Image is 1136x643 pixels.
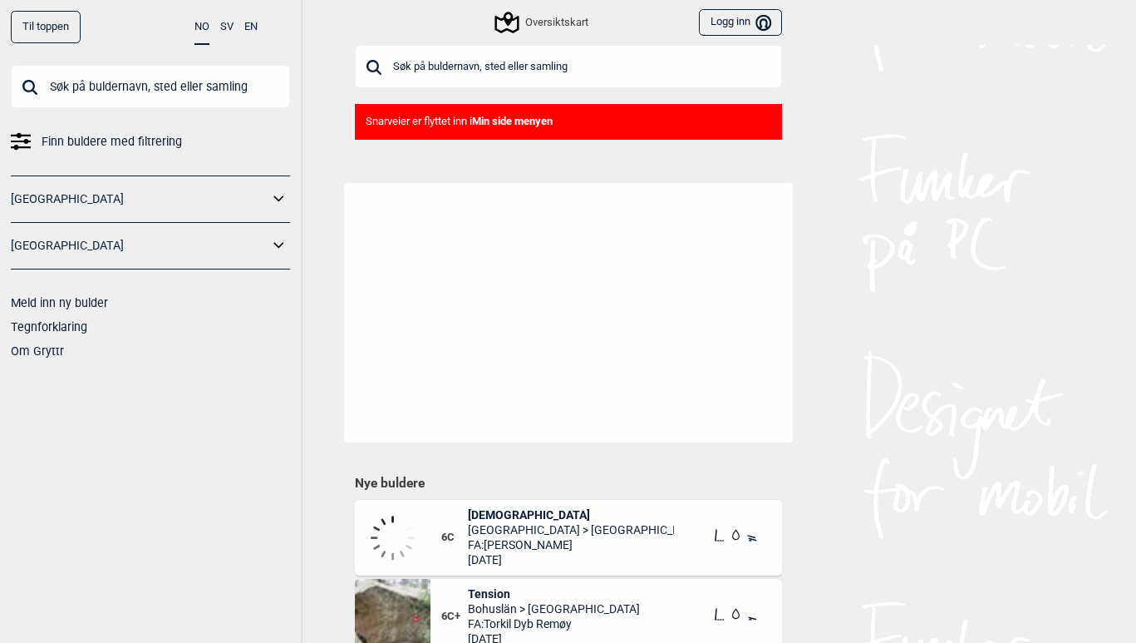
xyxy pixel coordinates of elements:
span: Finn buldere med filtrering [42,130,182,154]
a: Meld inn ny bulder [11,296,108,309]
button: EN [244,11,258,43]
span: [DATE] [468,552,674,567]
input: Søk på buldernavn, sted eller samling [11,65,290,108]
span: FA: Torkil Dyb Remøy [468,616,640,631]
a: [GEOGRAPHIC_DATA] [11,234,268,258]
a: [GEOGRAPHIC_DATA] [11,187,268,211]
h1: Nye buldere [355,475,782,492]
span: Bohuslän > [GEOGRAPHIC_DATA] [468,601,640,616]
button: Logg inn [699,9,781,37]
div: Snarveier er flyttet inn i [355,104,782,140]
span: [DEMOGRAPHIC_DATA] [468,507,674,522]
div: Oversiktskart [497,12,588,32]
a: Finn buldere med filtrering [11,130,290,154]
a: Tegnforklaring [11,320,87,334]
div: Til toppen [11,11,81,43]
span: 6C [441,531,469,545]
span: FA: [PERSON_NAME] [468,537,674,552]
span: Tension [468,586,640,601]
button: SV [220,11,234,43]
a: Om Gryttr [11,344,64,358]
span: [GEOGRAPHIC_DATA] > [GEOGRAPHIC_DATA] [468,522,674,537]
button: NO [194,11,209,45]
span: 6C+ [441,610,469,624]
input: Søk på buldernavn, sted eller samling [355,45,782,88]
b: Min side menyen [472,115,553,127]
div: 6C[DEMOGRAPHIC_DATA][GEOGRAPHIC_DATA] > [GEOGRAPHIC_DATA]FA:[PERSON_NAME][DATE] [355,500,782,576]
